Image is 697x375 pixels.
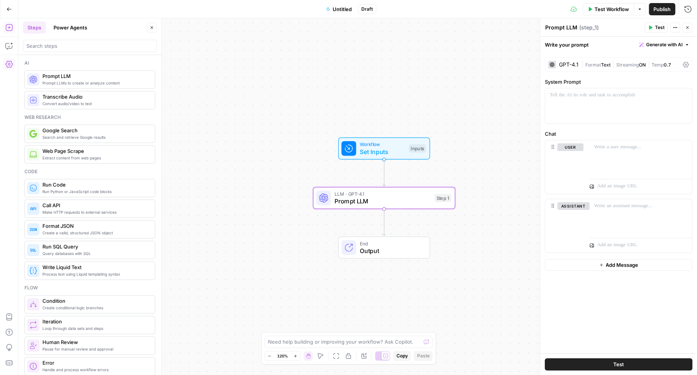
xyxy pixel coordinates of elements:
button: Copy [393,351,411,361]
span: Handle and process workflow errors [42,367,149,373]
label: Chat [545,130,692,138]
span: Add Message [606,261,638,269]
span: Test [655,24,665,31]
button: Steps [23,21,46,34]
span: Prompt LLM [42,72,149,80]
div: Code [24,168,155,175]
span: Query databases with SQL [42,250,149,256]
div: Flow [24,284,155,291]
span: Untitled [333,5,352,13]
span: Streaming [616,62,639,68]
div: assistant [545,199,583,253]
span: Prompt LLMs to create or analyze content [42,80,149,86]
span: 120% [277,353,288,359]
span: Publish [653,5,671,13]
div: EndOutput [313,237,455,259]
button: Power Agents [49,21,92,34]
g: Edge from step_1 to end [383,209,385,235]
span: Paste [417,352,429,359]
button: Test [645,23,668,32]
div: Web research [24,114,155,121]
div: Ai [24,60,155,67]
span: Call API [42,201,149,209]
span: ON [639,62,646,68]
button: Generate with AI [636,40,692,50]
input: Search steps [26,42,153,50]
span: Test [613,360,624,368]
div: Inputs [409,144,426,153]
span: Test Workflow [595,5,629,13]
span: Copy [396,352,408,359]
span: Run Code [42,181,149,188]
span: ( step_1 ) [579,24,599,31]
div: GPT-4.1 [559,62,578,67]
div: Write your prompt [540,37,697,52]
button: Paste [414,351,432,361]
span: Generate with AI [646,41,682,48]
span: Convert audio/video to text [42,101,149,107]
span: Iteration [42,318,149,325]
div: user [545,140,583,194]
span: Error [42,359,149,367]
span: Format [585,62,601,68]
span: Condition [42,297,149,305]
span: Create conditional logic branches [42,305,149,311]
span: | [611,60,616,68]
span: | [646,60,652,68]
span: Workflow [360,141,405,148]
span: Human Review [42,338,149,346]
span: Transcribe Audio [42,93,149,101]
span: Search and retrieve Google results [42,134,149,140]
span: Loop through data sets and steps [42,325,149,331]
span: Pause for manual review and approval [42,346,149,352]
button: Publish [649,3,675,15]
span: Web Page Scrape [42,147,149,155]
span: Set Inputs [360,147,405,156]
label: System Prompt [545,78,692,86]
button: Add Message [545,259,692,271]
span: Make HTTP requests to external services [42,209,149,215]
span: Extract content from web pages [42,155,149,161]
button: user [557,143,583,151]
span: Run SQL Query [42,243,149,250]
span: Text [601,62,611,68]
span: Google Search [42,127,149,134]
span: Temp [652,62,664,68]
span: Write Liquid Text [42,263,149,271]
g: Edge from start to step_1 [383,159,385,186]
textarea: Prompt LLM [545,24,577,31]
span: Draft [361,6,373,13]
span: LLM · GPT-4.1 [335,190,431,198]
button: Test Workflow [583,3,634,15]
button: assistant [557,202,590,210]
button: Untitled [321,3,356,15]
span: Process text using Liquid templating syntax [42,271,149,277]
span: Prompt LLM [335,196,431,206]
span: Create a valid, structured JSON object [42,230,149,236]
button: Test [545,358,692,370]
span: Output [360,246,422,255]
span: End [360,240,422,247]
span: Run Python or JavaScript code blocks [42,188,149,195]
span: 0.7 [664,62,671,68]
div: LLM · GPT-4.1Prompt LLMStep 1 [313,187,455,209]
div: Step 1 [435,194,451,202]
span: Format JSON [42,222,149,230]
span: | [582,60,585,68]
div: WorkflowSet InputsInputs [313,138,455,160]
